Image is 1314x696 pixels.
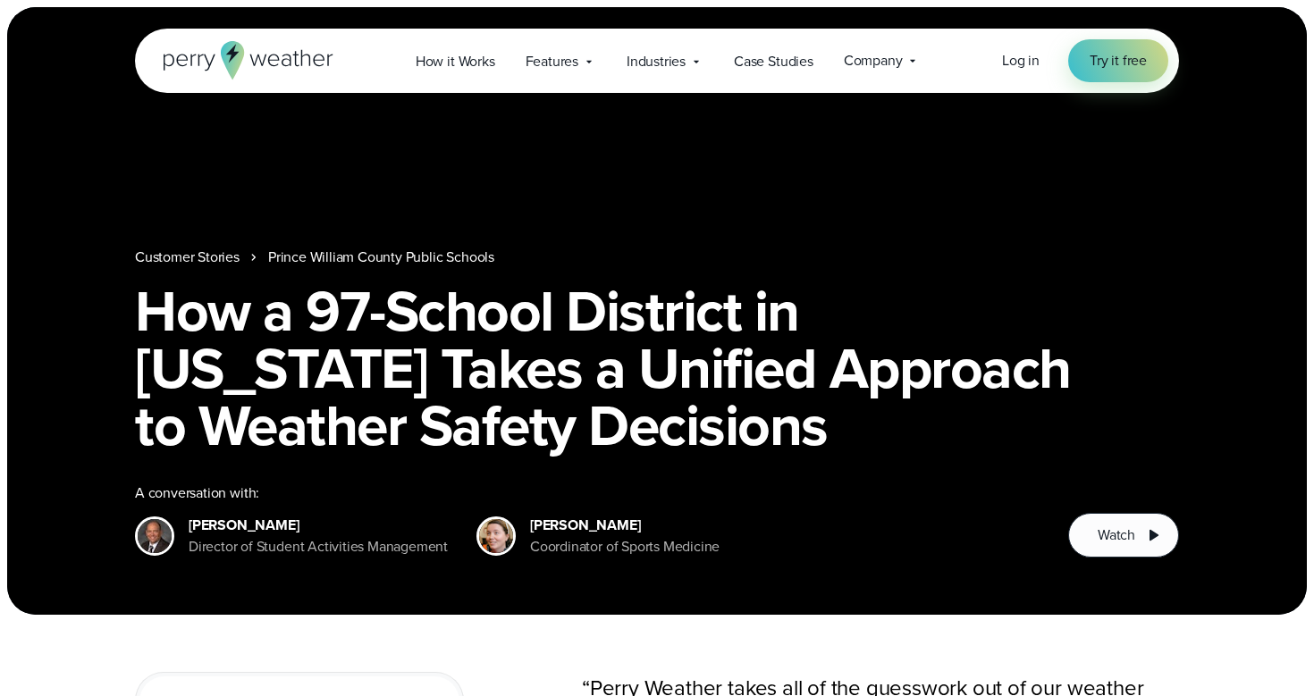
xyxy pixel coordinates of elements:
span: Case Studies [734,51,813,72]
a: How it Works [400,43,510,80]
button: Watch [1068,513,1179,558]
span: Industries [627,51,686,72]
span: Features [526,51,578,72]
a: Prince William County Public Schools [268,247,494,268]
h1: How a 97-School District in [US_STATE] Takes a Unified Approach to Weather Safety Decisions [135,282,1179,454]
div: Director of Student Activities Management [189,536,448,558]
span: Watch [1098,524,1135,546]
a: Case Studies [719,43,829,80]
span: Try it free [1090,50,1147,71]
span: How it Works [416,51,495,72]
div: A conversation with: [135,482,1040,504]
div: Coordinator of Sports Medicine [530,536,720,558]
span: Company [844,50,903,71]
a: Try it free [1068,39,1168,82]
a: Log in [1002,50,1040,71]
nav: Breadcrumb [135,247,1179,268]
div: [PERSON_NAME] [530,515,720,536]
div: [PERSON_NAME] [189,515,448,536]
a: Customer Stories [135,247,240,268]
